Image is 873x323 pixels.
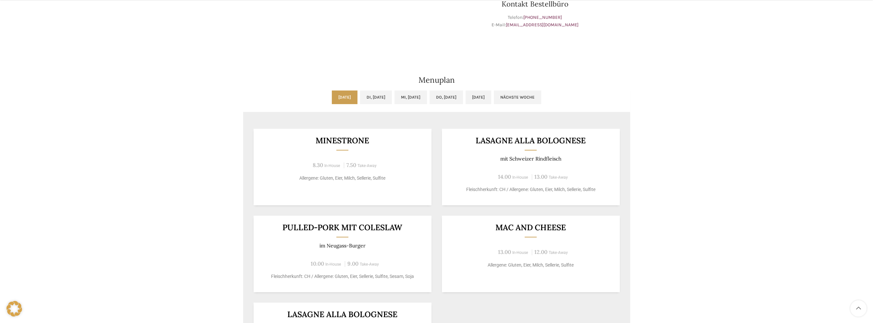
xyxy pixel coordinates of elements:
span: 10.00 [311,260,324,267]
h3: Pulled-Pork mit Coleslaw [261,223,423,232]
h3: LASAGNE ALLA BOLOGNESE [450,137,612,145]
a: [EMAIL_ADDRESS][DOMAIN_NAME] [506,22,579,28]
a: Mi, [DATE] [394,90,427,104]
span: Take-Away [360,262,379,267]
a: Do, [DATE] [430,90,463,104]
span: 9.00 [347,260,358,267]
h3: Minestrone [261,137,423,145]
span: 7.50 [346,161,356,169]
span: 14.00 [498,173,511,180]
a: Nächste Woche [494,90,541,104]
p: mit Schweizer Rindfleisch [450,156,612,162]
span: In-House [325,262,341,267]
a: [DATE] [466,90,491,104]
span: Take-Away [549,250,568,255]
a: Scroll to top button [850,300,867,317]
h2: Menuplan [243,76,630,84]
span: 8.30 [313,161,323,169]
span: In-House [512,250,528,255]
span: In-House [324,163,340,168]
a: Di, [DATE] [360,90,392,104]
a: [DATE] [332,90,357,104]
span: 13.00 [498,248,511,256]
h3: Lasagne alla Bolognese [261,310,423,318]
h3: Mac and Cheese [450,223,612,232]
p: Allergene: Gluten, Eier, Milch, Sellerie, Sulfite [450,262,612,269]
span: In-House [512,175,528,180]
p: Fleischherkunft: CH / Allergene: Gluten, Eier, Milch, Sellerie, Sulfite [450,186,612,193]
a: [PHONE_NUMBER] [523,15,562,20]
h3: Kontakt Bestellbüro [440,0,630,7]
span: Take-Away [549,175,568,180]
p: Telefon: E-Mail: [440,14,630,29]
span: 13.00 [534,173,547,180]
p: Allergene: Gluten, Eier, Milch, Sellerie, Sulfite [261,175,423,182]
span: Take-Away [357,163,377,168]
p: Fleischherkunft: CH / Allergene: Gluten, Eier, Sellerie, Sulfite, Sesam, Soja [261,273,423,280]
span: 12.00 [534,248,547,256]
p: im Neugass-Burger [261,243,423,249]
